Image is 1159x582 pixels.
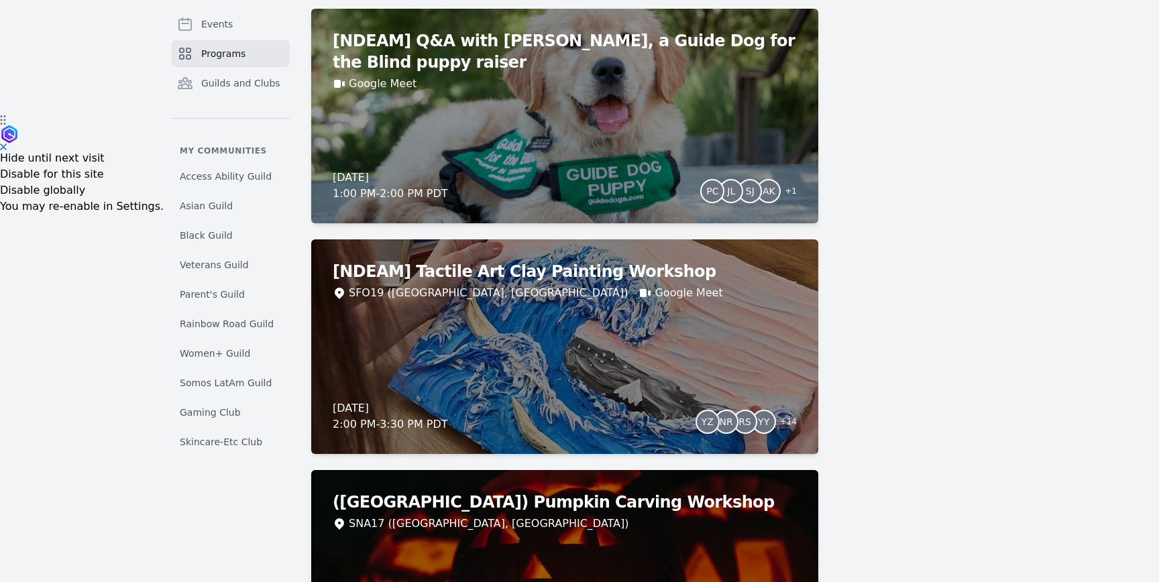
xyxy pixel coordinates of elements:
[180,229,233,242] span: Black Guild
[172,341,290,365] a: Women+ Guild
[180,317,274,331] span: Rainbow Road Guild
[172,145,290,156] p: My communities
[333,261,797,282] h2: [NDEAM] Tactile Art Clay Painting Workshop
[702,417,714,426] span: YZ
[333,30,797,73] h2: [NDEAM] Q&A with [PERSON_NAME], a Guide Dog for the Blind puppy raiser
[758,417,769,426] span: YY
[172,40,290,67] a: Programs
[201,17,233,31] span: Events
[333,170,448,202] div: [DATE] 1:00 PM - 2:00 PM PDT
[746,186,755,196] span: SJ
[727,186,735,196] span: JL
[180,288,245,301] span: Parent's Guild
[172,70,290,97] a: Guilds and Clubs
[180,199,233,213] span: Asian Guild
[180,376,272,390] span: Somos LatAm Guild
[655,285,722,301] a: Google Meet
[201,76,280,90] span: Guilds and Clubs
[180,170,272,183] span: Access Ability Guild
[172,11,290,38] a: Events
[333,491,797,513] h2: ([GEOGRAPHIC_DATA]) Pumpkin Carving Workshop
[172,282,290,306] a: Parent's Guild
[172,164,290,188] a: Access Ability Guild
[172,312,290,336] a: Rainbow Road Guild
[172,253,290,277] a: Veterans Guild
[180,258,249,272] span: Veterans Guild
[349,76,417,92] a: Google Meet
[172,400,290,424] a: Gaming Club
[180,406,241,419] span: Gaming Club
[738,417,751,426] span: RS
[172,223,290,247] a: Black Guild
[349,516,629,532] div: SNA17 ([GEOGRAPHIC_DATA], [GEOGRAPHIC_DATA])
[777,183,797,202] span: + 1
[311,9,818,223] a: [NDEAM] Q&A with [PERSON_NAME], a Guide Dog for the Blind puppy raiserGoogle Meet[DATE]1:00 PM-2:...
[772,414,797,432] span: + 14
[172,11,290,445] nav: Sidebar
[349,285,628,301] div: SFO19 ([GEOGRAPHIC_DATA], [GEOGRAPHIC_DATA])
[180,435,262,449] span: Skincare-Etc Club
[172,371,290,395] a: Somos LatAm Guild
[311,239,818,454] a: [NDEAM] Tactile Art Clay Painting WorkshopSFO19 ([GEOGRAPHIC_DATA], [GEOGRAPHIC_DATA])Google Meet...
[333,400,448,432] div: [DATE] 2:00 PM - 3:30 PM PDT
[763,186,775,196] span: AK
[172,430,290,454] a: Skincare-Etc Club
[172,194,290,218] a: Asian Guild
[720,417,733,426] span: NR
[180,347,250,360] span: Women+ Guild
[706,186,718,196] span: PC
[201,47,245,60] span: Programs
